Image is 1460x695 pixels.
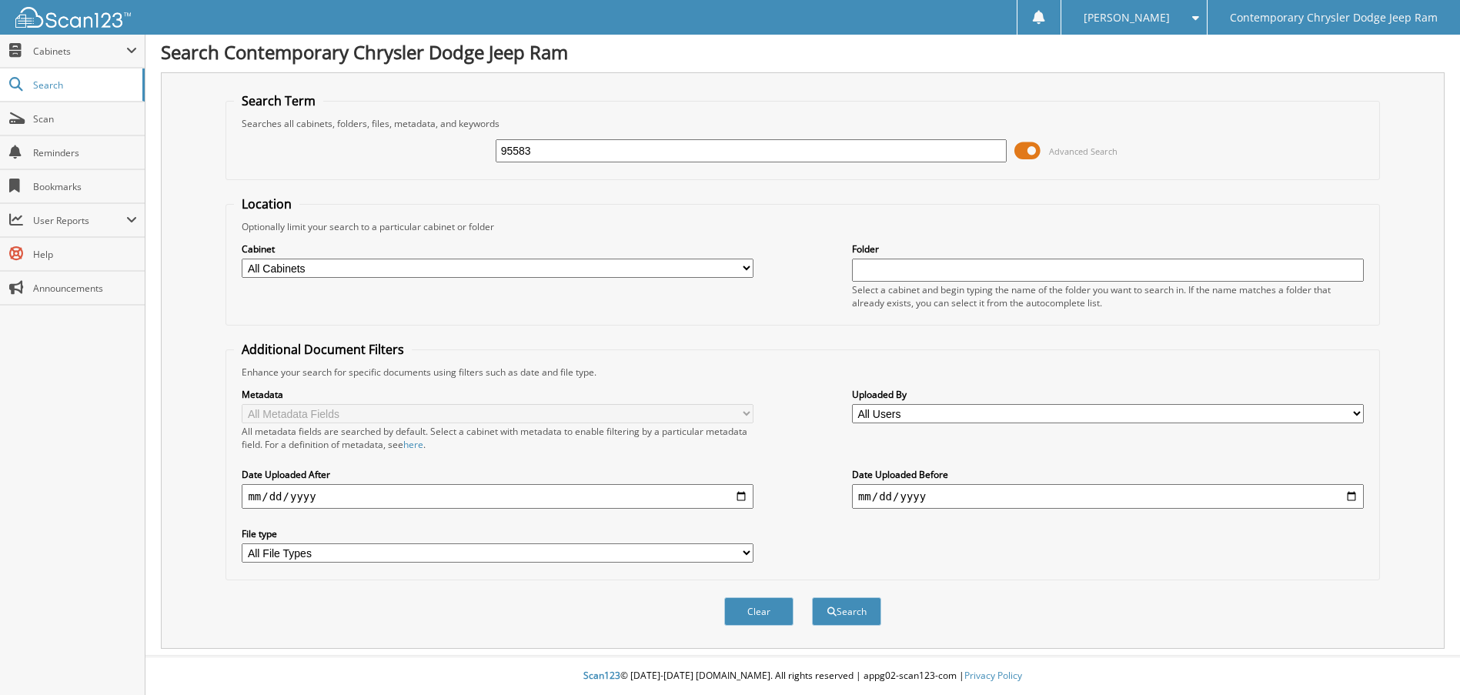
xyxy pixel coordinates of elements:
[242,242,753,256] label: Cabinet
[161,39,1445,65] h1: Search Contemporary Chrysler Dodge Jeep Ram
[33,112,137,125] span: Scan
[33,282,137,295] span: Announcements
[15,7,131,28] img: scan123-logo-white.svg
[33,146,137,159] span: Reminders
[234,92,323,109] legend: Search Term
[812,597,881,626] button: Search
[1049,145,1118,157] span: Advanced Search
[234,341,412,358] legend: Additional Document Filters
[145,657,1460,695] div: © [DATE]-[DATE] [DOMAIN_NAME]. All rights reserved | appg02-scan123-com |
[33,180,137,193] span: Bookmarks
[852,484,1364,509] input: end
[242,425,753,451] div: All metadata fields are searched by default. Select a cabinet with metadata to enable filtering b...
[234,366,1371,379] div: Enhance your search for specific documents using filters such as date and file type.
[242,388,753,401] label: Metadata
[33,248,137,261] span: Help
[964,669,1022,682] a: Privacy Policy
[583,669,620,682] span: Scan123
[242,484,753,509] input: start
[1230,13,1438,22] span: Contemporary Chrysler Dodge Jeep Ram
[852,388,1364,401] label: Uploaded By
[1084,13,1170,22] span: [PERSON_NAME]
[234,117,1371,130] div: Searches all cabinets, folders, files, metadata, and keywords
[242,468,753,481] label: Date Uploaded After
[852,242,1364,256] label: Folder
[242,527,753,540] label: File type
[852,468,1364,481] label: Date Uploaded Before
[403,438,423,451] a: here
[234,220,1371,233] div: Optionally limit your search to a particular cabinet or folder
[1383,621,1460,695] iframe: Chat Widget
[852,283,1364,309] div: Select a cabinet and begin typing the name of the folder you want to search in. If the name match...
[33,79,135,92] span: Search
[234,195,299,212] legend: Location
[33,45,126,58] span: Cabinets
[33,214,126,227] span: User Reports
[724,597,793,626] button: Clear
